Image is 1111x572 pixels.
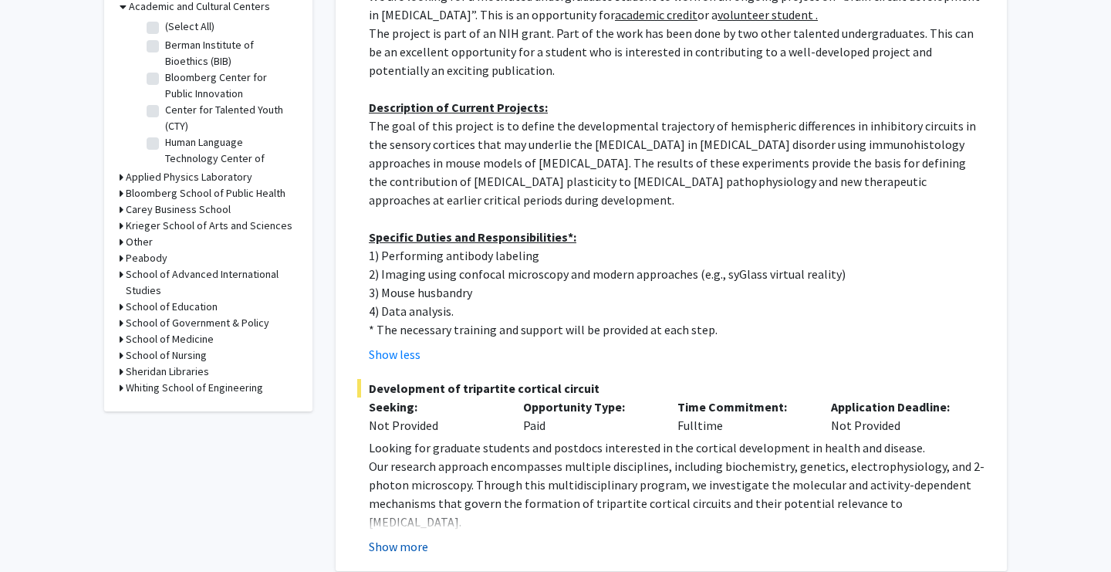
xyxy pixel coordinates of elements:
[126,299,218,315] h3: School of Education
[126,380,263,396] h3: Whiting School of Engineering
[126,185,285,201] h3: Bloomberg School of Public Health
[718,7,818,22] u: volunteer student .
[677,398,809,416] p: Time Commitment:
[369,246,985,265] p: 1) Performing antibody labeling
[165,102,293,134] label: Center for Talented Youth (CTY)
[12,503,66,560] iframe: Chat
[819,398,974,435] div: Not Provided
[369,537,428,556] button: Show more
[165,37,293,69] label: Berman Institute of Bioethics (BIB)
[165,19,214,35] label: (Select All)
[369,416,500,435] div: Not Provided
[831,398,962,416] p: Application Deadline:
[369,438,985,457] p: Looking for graduate students and postdocs interested in the cortical development in health and d...
[369,398,500,416] p: Seeking:
[369,24,985,80] p: The project is part of an NIH grant. Part of the work has been done by two other talented undergr...
[369,320,985,339] p: * The necessary training and support will be provided at each step.
[126,169,252,185] h3: Applied Physics Laboratory
[369,283,985,302] p: 3) Mouse husbandry
[666,398,820,435] div: Fulltime
[126,364,209,380] h3: Sheridan Libraries
[369,302,985,320] p: 4) Data analysis.
[369,345,420,364] button: Show less
[369,117,985,209] p: The goal of this project is to define the developmental trajectory of hemispheric differences in ...
[165,134,293,183] label: Human Language Technology Center of Excellence (HLTCOE)
[126,234,153,250] h3: Other
[126,218,292,234] h3: Krieger School of Arts and Sciences
[126,250,167,266] h3: Peabody
[615,7,697,22] u: academic credit
[357,379,985,398] span: Development of tripartite cortical circuit
[126,315,269,331] h3: School of Government & Policy
[369,229,576,245] u: Specific Duties and Responsibilities*:
[126,331,214,347] h3: School of Medicine
[126,347,207,364] h3: School of Nursing
[126,266,297,299] h3: School of Advanced International Studies
[512,398,666,435] div: Paid
[369,265,985,283] p: 2) Imaging using confocal microscopy and modern approaches (e.g., syGlass virtual reality)
[523,398,654,416] p: Opportunity Type:
[126,201,231,218] h3: Carey Business School
[165,69,293,102] label: Bloomberg Center for Public Innovation
[369,100,548,115] u: Description of Current Projects:
[369,457,985,531] p: Our research approach encompasses multiple disciplines, including biochemistry, genetics, electro...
